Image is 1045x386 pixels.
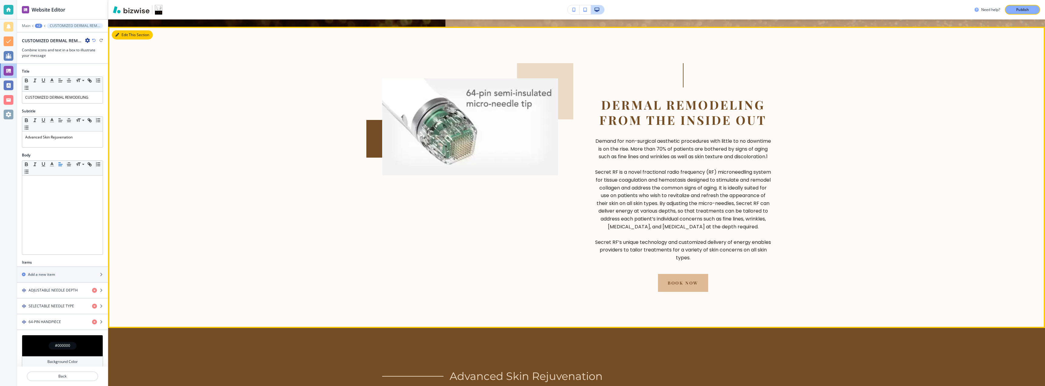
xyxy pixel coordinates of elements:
[32,6,65,13] h2: Website Editor
[29,303,74,309] h4: SELECTABLE NEEDLE TYPE
[981,7,1000,12] h3: Need help?
[27,374,98,379] p: Back
[22,335,103,367] button: #000000Background Color
[22,108,36,114] h2: Subtitle
[22,47,103,58] h3: Combine icons and text in a box to illustrate your message
[113,6,149,13] img: Bizwise Logo
[595,238,771,262] p: Secret RF’s unique technology and customized delivery of energy enables providers to tailor treat...
[25,135,100,140] p: Advanced Skin Rejuvenation
[22,320,26,324] img: Drag
[17,299,108,314] button: DragSELECTABLE NEEDLE TYPE
[112,30,153,39] button: Edit This Section
[595,168,771,231] p: Secret RF is a novel fractional radio frequency (RF) microneedling system for tissue coagulation ...
[1005,5,1040,15] button: Publish
[595,137,771,161] p: Demand for non-surgical aesthetic procedures with little to no downtime is on the rise. More than...
[50,24,100,28] p: CUSTOMIZED DERMAL REMODELING
[22,37,83,44] h2: CUSTOMIZED DERMAL REMODELING
[22,6,29,13] img: editor icon
[382,78,558,175] img: 8b87d3294d1020040922d08407ba3ed2.webp
[17,283,108,299] button: DragADJUSTABLE NEEDLE DEPTH
[155,5,162,15] img: Your Logo
[28,272,55,277] h2: Add a new item
[22,69,29,74] h2: Title
[22,288,26,292] img: Drag
[47,23,103,28] button: CUSTOMIZED DERMAL REMODELING
[22,260,32,265] h2: Items
[22,152,30,158] h2: Body
[22,304,26,308] img: Drag
[595,97,771,128] h2: DERMAL REMODELING FROM THE INSIDE OUT
[1016,7,1029,12] p: Publish
[25,95,100,100] p: CUSTOMIZED DERMAL REMODELING
[658,274,708,292] a: BOOK NOW
[35,24,42,28] button: +2
[47,359,78,364] h4: Background Color
[55,343,70,348] h4: #000000
[17,314,108,330] button: Drag64-PIN HANDPIECE
[27,371,98,381] button: Back
[22,24,30,28] button: Main
[29,319,61,325] h4: 64-PIN HANDPIECE
[450,369,603,383] p: Advanced Skin Rejuvenation
[17,267,108,282] button: Add a new item
[29,288,78,293] h4: ADJUSTABLE NEEDLE DEPTH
